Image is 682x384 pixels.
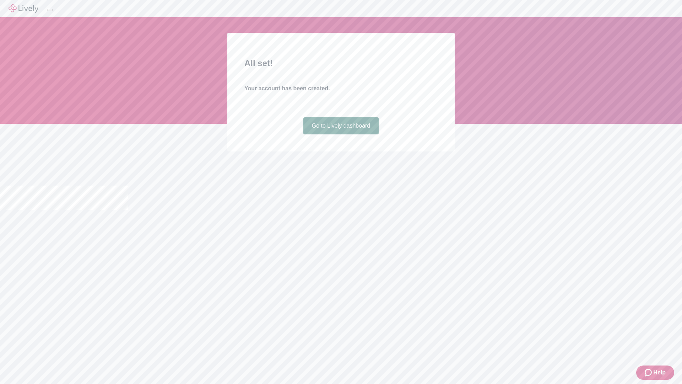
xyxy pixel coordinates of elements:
[636,366,674,380] button: Zendesk support iconHelp
[244,84,438,93] h4: Your account has been created.
[303,117,379,134] a: Go to Lively dashboard
[244,57,438,70] h2: All set!
[47,9,53,11] button: Log out
[645,368,653,377] svg: Zendesk support icon
[9,4,38,13] img: Lively
[653,368,666,377] span: Help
